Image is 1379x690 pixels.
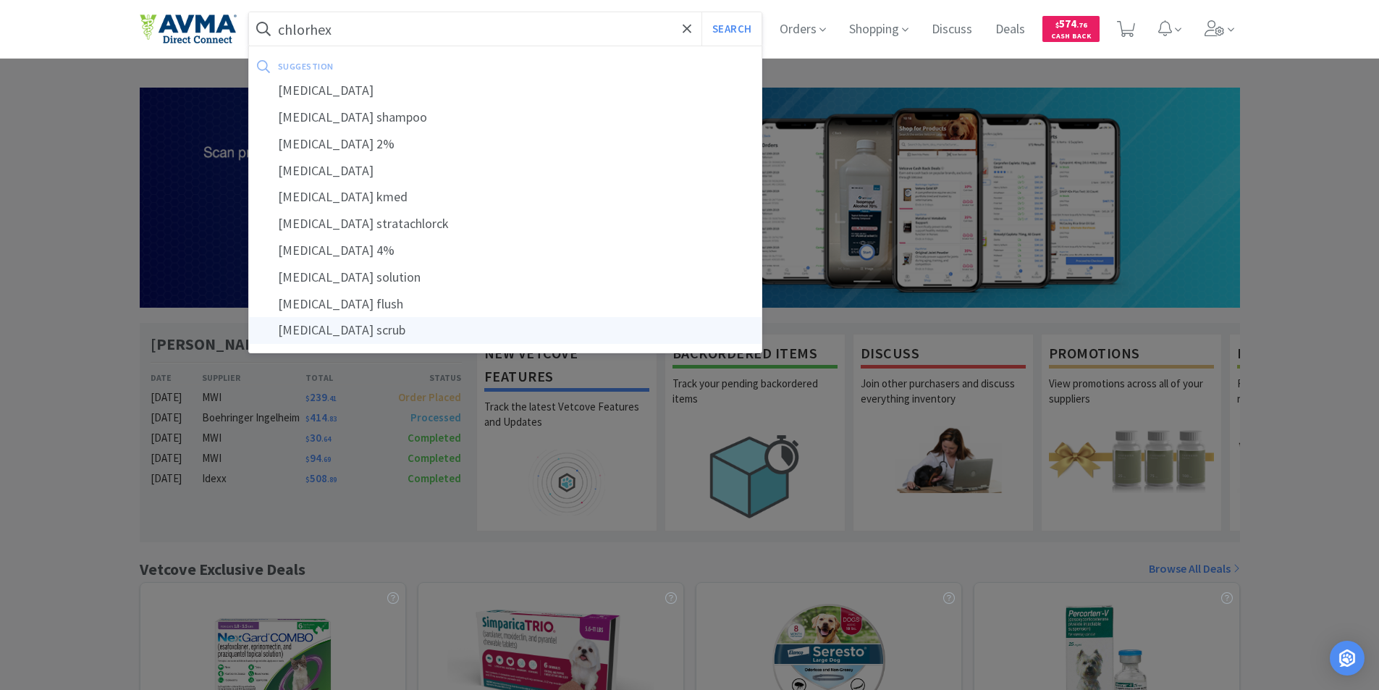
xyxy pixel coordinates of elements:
[1051,33,1091,42] span: Cash Back
[249,77,762,104] div: [MEDICAL_DATA]
[1042,9,1100,49] a: $574.76Cash Back
[249,12,762,46] input: Search by item, sku, manufacturer, ingredient, size...
[249,211,762,237] div: [MEDICAL_DATA] stratachlorck
[249,237,762,264] div: [MEDICAL_DATA] 4%
[249,131,762,158] div: [MEDICAL_DATA] 2%
[249,158,762,185] div: [MEDICAL_DATA]
[1055,20,1059,30] span: $
[1055,17,1087,30] span: 574
[249,104,762,131] div: [MEDICAL_DATA] shampoo
[926,23,978,36] a: Discuss
[278,55,544,77] div: suggestion
[249,317,762,344] div: [MEDICAL_DATA] scrub
[249,264,762,291] div: [MEDICAL_DATA] solution
[990,23,1031,36] a: Deals
[249,291,762,318] div: [MEDICAL_DATA] flush
[140,14,237,44] img: e4e33dab9f054f5782a47901c742baa9_102.png
[1330,641,1365,676] div: Open Intercom Messenger
[1076,20,1087,30] span: . 76
[249,184,762,211] div: [MEDICAL_DATA] kmed
[701,12,762,46] button: Search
